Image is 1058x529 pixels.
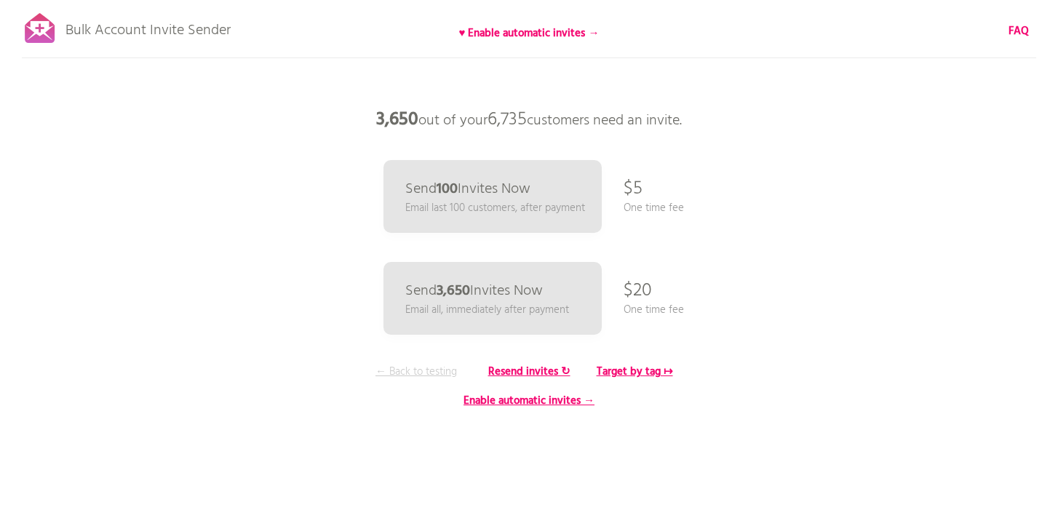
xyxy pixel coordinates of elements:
[405,200,585,216] p: Email last 100 customers, after payment
[376,106,418,135] b: 3,650
[383,262,602,335] a: Send3,650Invites Now Email all, immediately after payment
[624,302,684,318] p: One time fee
[624,200,684,216] p: One time fee
[311,98,747,142] p: out of your customers need an invite.
[624,167,643,211] p: $5
[405,302,569,318] p: Email all, immediately after payment
[362,364,471,380] p: ← Back to testing
[1009,23,1029,39] a: FAQ
[488,106,527,135] span: 6,735
[1009,23,1029,40] b: FAQ
[437,279,470,303] b: 3,650
[597,363,673,381] b: Target by tag ↦
[437,178,458,201] b: 100
[65,9,231,45] p: Bulk Account Invite Sender
[488,363,570,381] b: Resend invites ↻
[405,284,543,298] p: Send Invites Now
[405,182,530,196] p: Send Invites Now
[624,269,652,313] p: $20
[383,160,602,233] a: Send100Invites Now Email last 100 customers, after payment
[459,25,600,42] b: ♥ Enable automatic invites →
[464,392,594,410] b: Enable automatic invites →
